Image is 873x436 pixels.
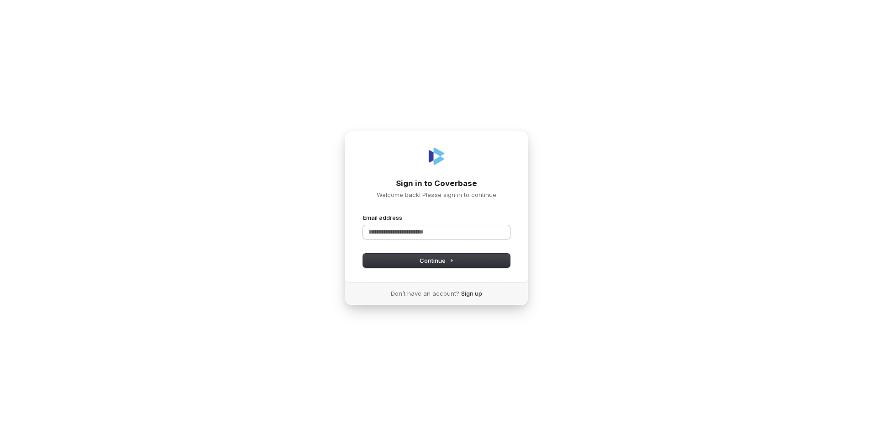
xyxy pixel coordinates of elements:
img: Coverbase [426,145,447,167]
a: Sign up [461,289,482,298]
span: Don’t have an account? [391,289,459,298]
h1: Sign in to Coverbase [363,178,510,189]
button: Continue [363,254,510,267]
label: Email address [363,213,402,222]
span: Continue [420,256,454,265]
p: Welcome back! Please sign in to continue [363,191,510,199]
